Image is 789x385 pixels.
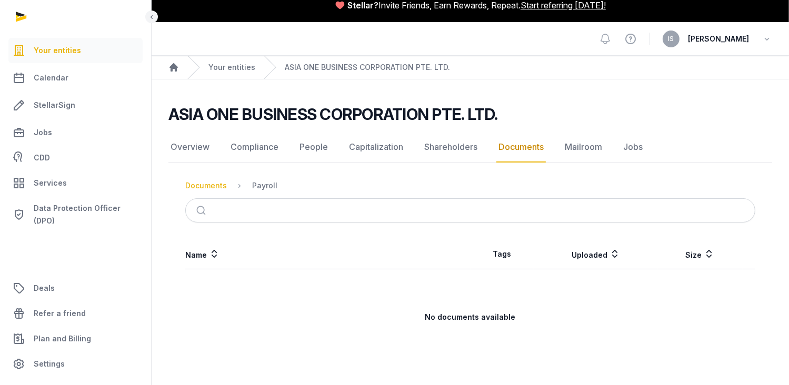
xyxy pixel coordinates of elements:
[621,132,645,163] a: Jobs
[496,132,546,163] a: Documents
[8,301,143,326] a: Refer a friend
[688,33,749,45] span: [PERSON_NAME]
[168,132,772,163] nav: Tabs
[8,65,143,90] a: Calendar
[152,56,789,79] nav: Breadcrumb
[471,239,534,269] th: Tags
[8,276,143,301] a: Deals
[422,132,480,163] a: Shareholders
[34,332,91,345] span: Plan and Billing
[34,358,65,370] span: Settings
[8,38,143,63] a: Your entities
[8,170,143,196] a: Services
[600,264,789,385] div: Виджет чата
[208,62,255,73] a: Your entities
[658,239,743,269] th: Size
[252,180,277,191] div: Payroll
[34,177,67,189] span: Services
[168,132,212,163] a: Overview
[297,132,330,163] a: People
[190,199,215,222] button: Submit
[8,93,143,118] a: StellarSign
[185,173,755,198] nav: Breadcrumb
[34,44,81,57] span: Your entities
[34,307,86,320] span: Refer a friend
[347,132,405,163] a: Capitalization
[168,105,498,124] h2: ASIA ONE BUSINESS CORPORATION PTE. LTD.
[600,264,789,385] iframe: Chat Widget
[8,198,143,231] a: Data Protection Officer (DPO)
[8,120,143,145] a: Jobs
[534,239,658,269] th: Uploaded
[228,132,281,163] a: Compliance
[34,202,138,227] span: Data Protection Officer (DPO)
[563,132,604,163] a: Mailroom
[668,36,674,42] span: IS
[8,147,143,168] a: CDD
[34,126,52,139] span: Jobs
[34,151,50,164] span: CDD
[34,282,55,295] span: Deals
[8,351,143,377] a: Settings
[186,312,755,322] h3: No documents available
[185,239,471,269] th: Name
[185,180,227,191] div: Documents
[285,62,450,73] a: ASIA ONE BUSINESS CORPORATION PTE. LTD.
[34,99,75,112] span: StellarSign
[34,72,68,84] span: Calendar
[8,326,143,351] a: Plan and Billing
[663,31,680,47] button: IS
